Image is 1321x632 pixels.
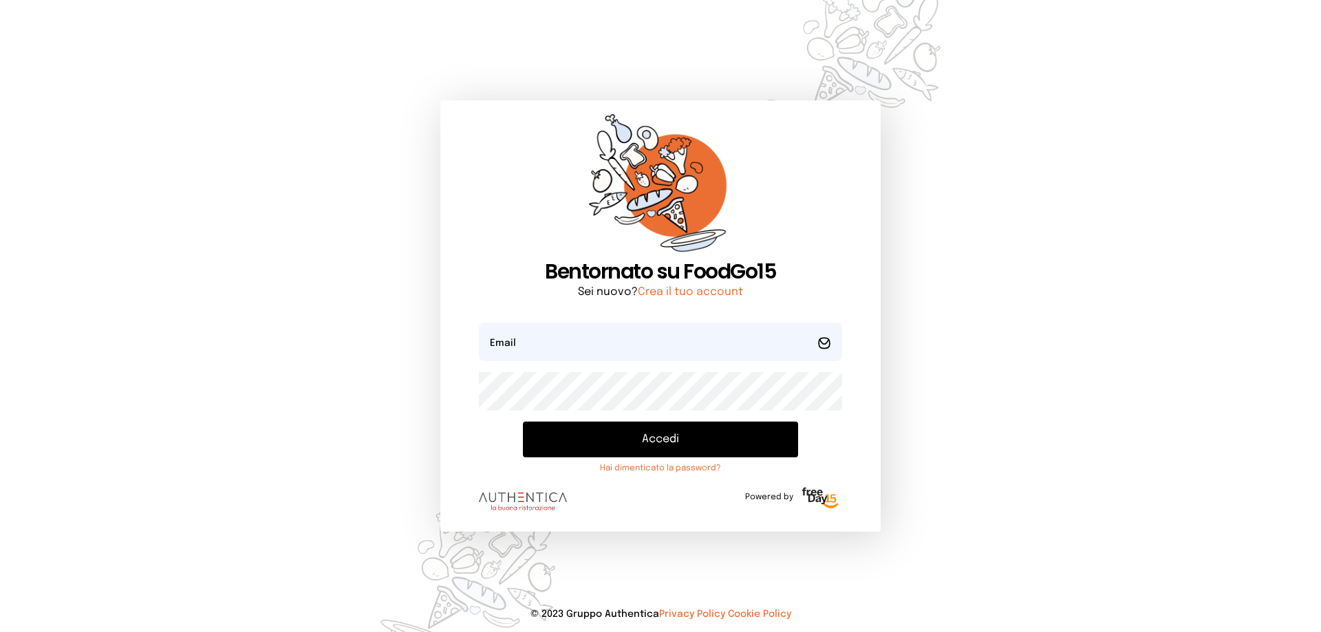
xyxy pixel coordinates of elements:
img: sticker-orange.65babaf.png [589,114,732,259]
h1: Bentornato su FoodGo15 [479,259,842,284]
span: Powered by [745,492,793,503]
button: Accedi [523,422,798,457]
a: Crea il tuo account [638,286,743,298]
img: logo.8f33a47.png [479,492,567,510]
p: Sei nuovo? [479,284,842,301]
p: © 2023 Gruppo Authentica [22,607,1299,621]
a: Privacy Policy [659,609,725,619]
a: Hai dimenticato la password? [523,463,798,474]
img: logo-freeday.3e08031.png [799,485,842,512]
a: Cookie Policy [728,609,791,619]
